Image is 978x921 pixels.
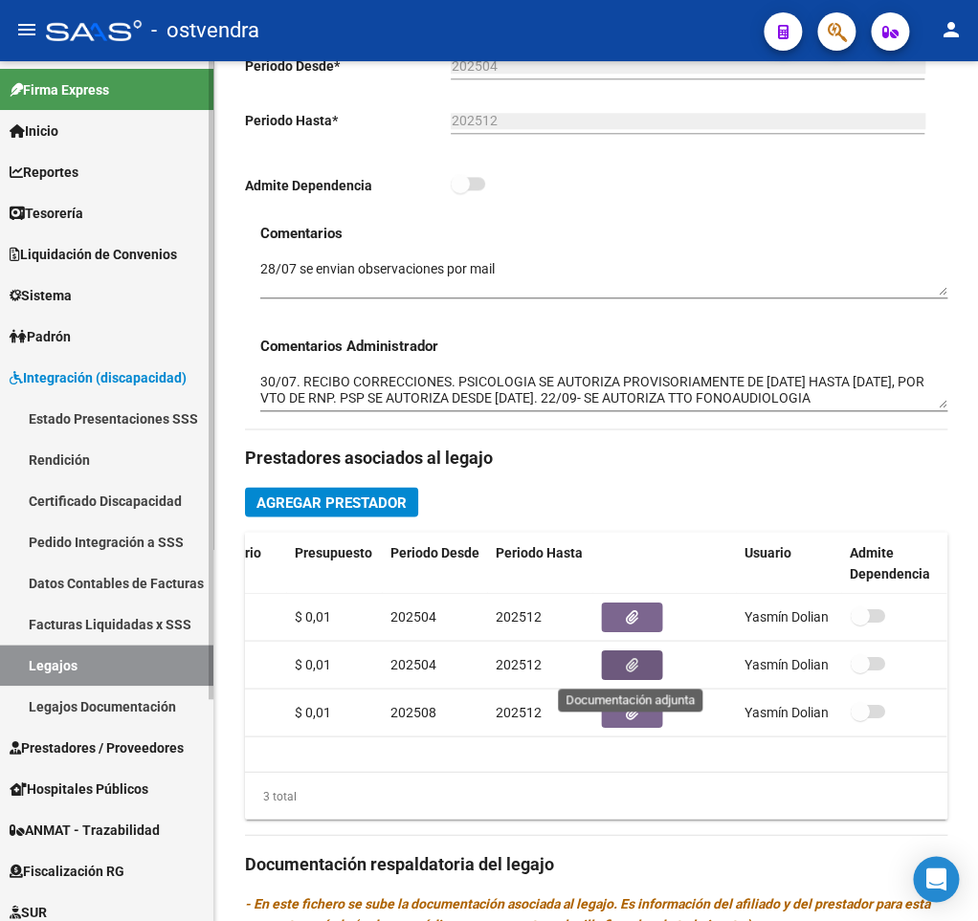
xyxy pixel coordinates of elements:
span: 202504 [390,656,436,671]
span: Reportes [10,162,78,183]
span: $ 0,01 [295,656,331,671]
p: Periodo Hasta [245,110,451,131]
span: Periodo Desde [390,544,479,559]
span: 202504 [390,608,436,624]
span: 202512 [496,608,542,624]
p: Admite Dependencia [245,175,451,196]
div: Open Intercom Messenger [913,856,959,902]
span: Yasmín Dolian [DATE] [745,656,877,671]
button: Agregar Prestador [245,487,418,516]
span: 202512 [496,704,542,719]
h3: Comentarios Administrador [260,336,947,357]
datatable-header-cell: Usuario [737,532,842,595]
span: Tesorería [10,203,83,224]
mat-icon: person [940,18,963,41]
span: Prestadores / Proveedores [10,737,184,758]
datatable-header-cell: Presupuesto [287,532,383,595]
span: Hospitales Públicos [10,778,148,800]
span: Sistema [10,285,72,306]
span: Firma Express [10,79,109,100]
mat-icon: menu [15,18,38,41]
span: Integración (discapacidad) [10,367,187,388]
span: Admite Dependencia [850,544,930,581]
span: Agregar Prestador [256,493,407,511]
span: Periodo Hasta [496,544,583,559]
span: - ostvendra [151,10,259,52]
span: 202508 [390,704,436,719]
span: Fiscalización RG [10,861,124,882]
span: 202512 [496,656,542,671]
span: $ 0,01 [295,704,331,719]
h3: Prestadores asociados al legajo [245,445,947,471]
span: ANMAT - Trazabilidad [10,820,160,841]
span: Presupuesto [295,544,372,559]
datatable-header-cell: Admite Dependencia [842,532,947,595]
span: Padrón [10,326,71,347]
datatable-header-cell: Periodo Desde [383,532,488,595]
div: 3 total [245,785,297,806]
p: Periodo Desde [245,55,451,77]
span: $ 0,01 [295,608,331,624]
h3: Documentación respaldatoria del legajo [245,850,947,877]
span: Inicio [10,121,58,142]
h3: Comentarios [260,223,947,244]
span: Liquidación de Convenios [10,244,177,265]
span: Yasmín Dolian [DATE] [745,704,877,719]
span: Yasmín Dolian [DATE] [745,608,877,624]
span: Usuario [745,544,791,559]
datatable-header-cell: Periodo Hasta [488,532,593,595]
